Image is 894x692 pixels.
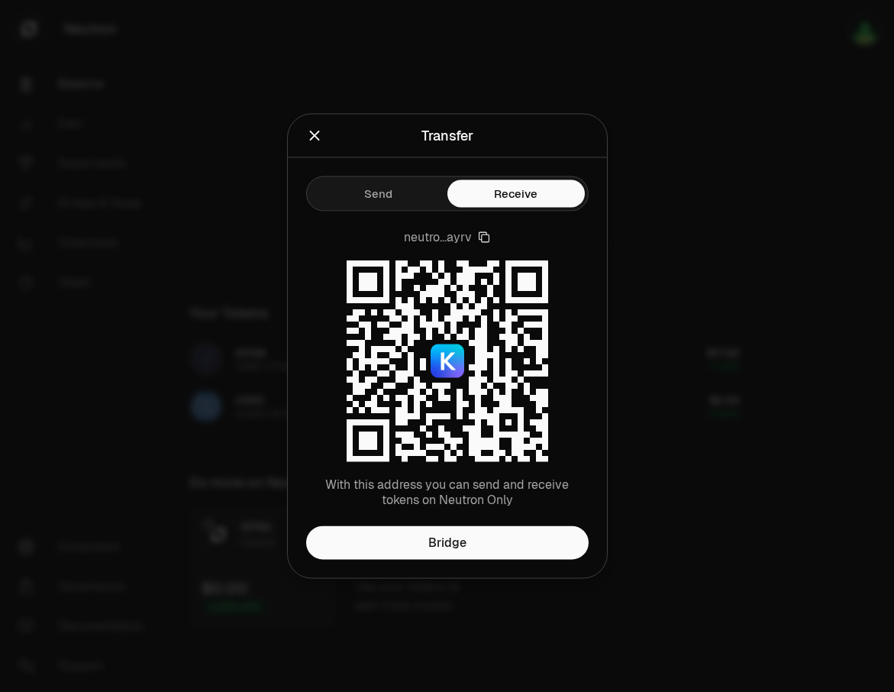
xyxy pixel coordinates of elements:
[306,526,589,560] a: Bridge
[306,125,323,147] button: Close
[306,477,589,508] p: With this address you can send and receive tokens on Neutron Only
[421,125,473,147] div: Transfer
[404,230,472,245] span: neutro...ayrv
[404,230,490,245] button: neutro...ayrv
[447,180,585,208] button: Receive
[310,180,447,208] button: Send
